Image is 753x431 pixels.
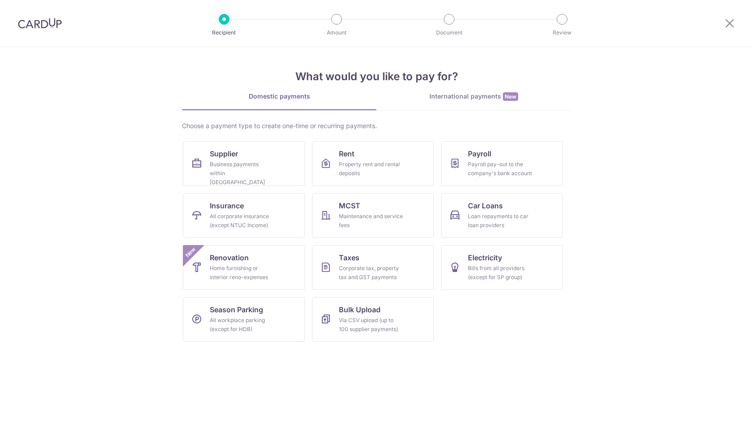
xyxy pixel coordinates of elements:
[339,264,403,282] div: Corporate tax, property tax and GST payments
[695,404,744,427] iframe: Opens a widget where you can find more information
[339,212,403,230] div: Maintenance and service fees
[503,92,518,101] span: New
[183,141,305,186] a: SupplierBusiness payments within [GEOGRAPHIC_DATA]
[183,297,305,342] a: Season ParkingAll workplace parking (except for HDB)
[468,148,491,159] span: Payroll
[183,193,305,238] a: InsuranceAll corporate insurance (except NTUC Income)
[182,121,571,130] div: Choose a payment type to create one-time or recurring payments.
[303,28,370,37] p: Amount
[210,304,263,315] span: Season Parking
[210,160,274,187] div: Business payments within [GEOGRAPHIC_DATA]
[312,193,434,238] a: MCSTMaintenance and service fees
[468,264,532,282] div: Bills from all providers (except for SP group)
[441,193,563,238] a: Car LoansLoan repayments to car loan providers
[468,160,532,178] div: Payroll pay-out to the company's bank account
[312,141,434,186] a: RentProperty rent and rental deposits
[339,160,403,178] div: Property rent and rental deposits
[339,304,381,315] span: Bulk Upload
[210,316,274,334] div: All workplace parking (except for HDB)
[339,316,403,334] div: Via CSV upload (up to 100 supplier payments)
[191,28,257,37] p: Recipient
[441,141,563,186] a: PayrollPayroll pay-out to the company's bank account
[18,18,62,29] img: CardUp
[182,69,571,85] h4: What would you like to pay for?
[183,245,305,290] a: RenovationHome furnishing or interior reno-expensesNew
[441,245,563,290] a: ElectricityBills from all providers (except for SP group)
[529,28,595,37] p: Review
[210,252,249,263] span: Renovation
[182,92,376,101] div: Domestic payments
[468,252,502,263] span: Electricity
[210,264,274,282] div: Home furnishing or interior reno-expenses
[210,200,244,211] span: Insurance
[468,200,503,211] span: Car Loans
[339,148,355,159] span: Rent
[183,245,198,260] span: New
[210,148,238,159] span: Supplier
[210,212,274,230] div: All corporate insurance (except NTUC Income)
[312,245,434,290] a: TaxesCorporate tax, property tax and GST payments
[468,212,532,230] div: Loan repayments to car loan providers
[312,297,434,342] a: Bulk UploadVia CSV upload (up to 100 supplier payments)
[376,92,571,101] div: International payments
[339,252,359,263] span: Taxes
[416,28,482,37] p: Document
[339,200,360,211] span: MCST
